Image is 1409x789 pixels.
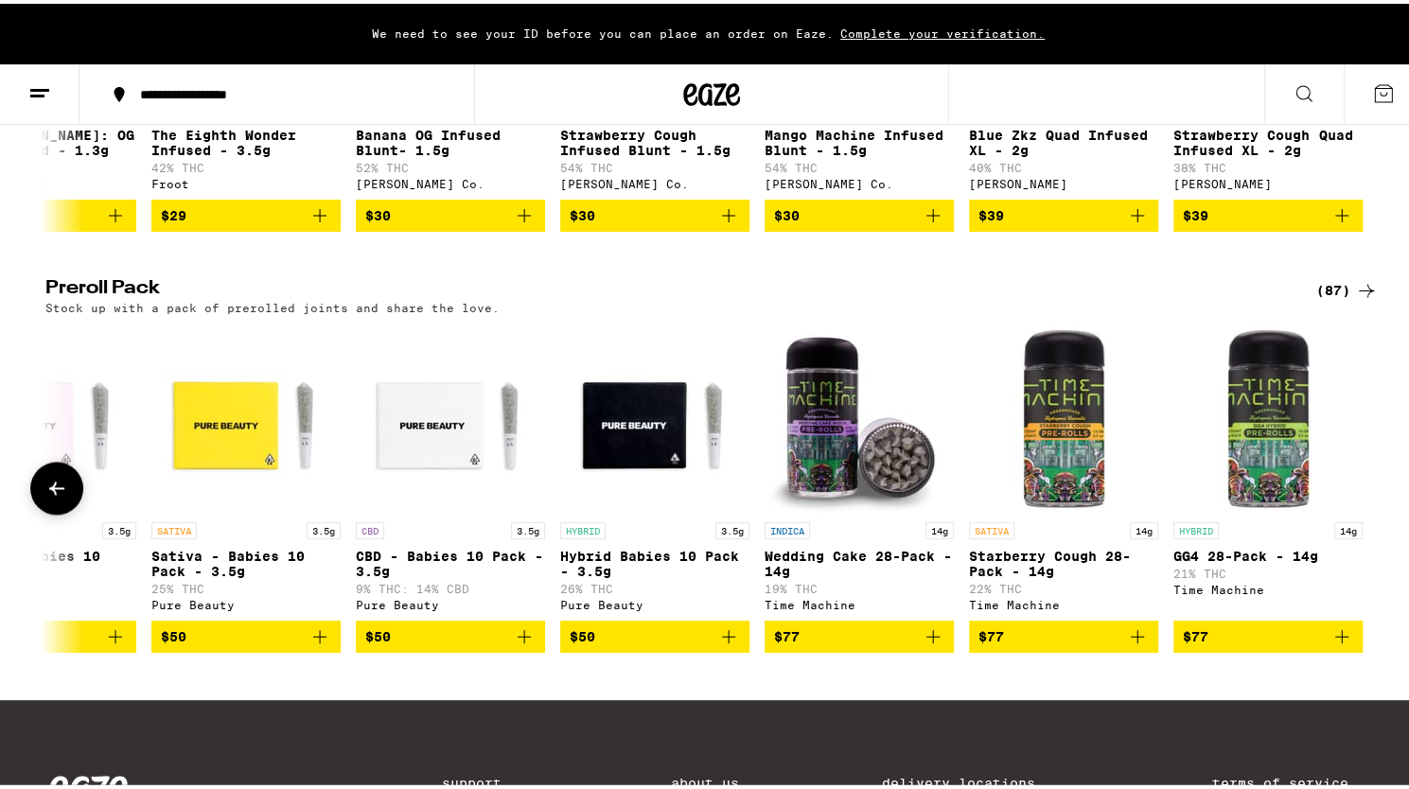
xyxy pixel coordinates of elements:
button: Add to bag [560,196,749,228]
p: Blue Zkz Quad Infused XL - 2g [969,124,1158,154]
span: $30 [774,204,800,219]
a: Open page for Starberry Cough 28-Pack - 14g from Time Machine [969,320,1158,617]
div: Froot [151,174,341,186]
button: Add to bag [560,617,749,649]
div: Time Machine [1173,580,1363,592]
img: Pure Beauty - Sativa - Babies 10 Pack - 3.5g [151,320,341,509]
div: [PERSON_NAME] Co. [560,174,749,186]
button: Add to bag [969,617,1158,649]
span: Complete your verification. [834,24,1051,36]
a: Open page for Wedding Cake 28-Pack - 14g from Time Machine [765,320,954,617]
p: CBD - Babies 10 Pack - 3.5g [356,545,545,575]
p: 22% THC [969,579,1158,591]
p: HYBRID [1173,518,1219,535]
p: The Eighth Wonder Infused - 3.5g [151,124,341,154]
div: Time Machine [765,595,954,607]
a: Delivery Locations [882,772,1069,787]
button: Add to bag [151,617,341,649]
a: Open page for CBD - Babies 10 Pack - 3.5g from Pure Beauty [356,320,545,617]
p: 54% THC [765,158,954,170]
span: $30 [570,204,595,219]
p: 3.5g [102,518,136,535]
p: 54% THC [560,158,749,170]
p: 40% THC [969,158,1158,170]
p: CBD [356,518,384,535]
p: 42% THC [151,158,341,170]
p: SATIVA [151,518,197,535]
div: Time Machine [969,595,1158,607]
a: Support [442,772,527,787]
p: 26% THC [560,579,749,591]
span: We need to see your ID before you can place an order on Eaze. [372,24,834,36]
p: Strawberry Cough Infused Blunt - 1.5g [560,124,749,154]
p: Wedding Cake 28-Pack - 14g [765,545,954,575]
a: Open page for Hybrid Babies 10 Pack - 3.5g from Pure Beauty [560,320,749,617]
p: 14g [1334,518,1363,535]
span: $50 [570,625,595,640]
p: Hybrid Babies 10 Pack - 3.5g [560,545,749,575]
p: 3.5g [715,518,749,535]
span: $77 [1183,625,1208,640]
span: $39 [1183,204,1208,219]
div: [PERSON_NAME] [969,174,1158,186]
button: Add to bag [765,196,954,228]
span: $30 [365,204,391,219]
p: Starberry Cough 28-Pack - 14g [969,545,1158,575]
button: Add to bag [356,617,545,649]
button: Add to bag [1173,617,1363,649]
p: 14g [1130,518,1158,535]
p: HYBRID [560,518,606,535]
p: GG4 28-Pack - 14g [1173,545,1363,560]
div: [PERSON_NAME] [1173,174,1363,186]
div: Pure Beauty [356,595,545,607]
button: Add to bag [1173,196,1363,228]
p: Strawberry Cough Quad Infused XL - 2g [1173,124,1363,154]
button: Add to bag [151,196,341,228]
a: Terms of Service [1212,772,1374,787]
div: [PERSON_NAME] Co. [765,174,954,186]
h2: Preroll Pack [45,275,1285,298]
a: (87) [1316,275,1378,298]
p: INDICA [765,518,810,535]
span: $39 [978,204,1004,219]
span: $50 [365,625,391,640]
p: 3.5g [307,518,341,535]
p: 9% THC: 14% CBD [356,579,545,591]
p: Banana OG Infused Blunt- 1.5g [356,124,545,154]
div: [PERSON_NAME] Co. [356,174,545,186]
p: 21% THC [1173,564,1363,576]
span: $50 [161,625,186,640]
p: SATIVA [969,518,1014,535]
p: 14g [925,518,954,535]
p: Stock up with a pack of prerolled joints and share the love. [45,298,500,310]
img: Time Machine - GG4 28-Pack - 14g [1173,320,1363,509]
button: Add to bag [765,617,954,649]
p: 19% THC [765,579,954,591]
button: Add to bag [356,196,545,228]
p: 38% THC [1173,158,1363,170]
a: Open page for GG4 28-Pack - 14g from Time Machine [1173,320,1363,617]
a: About Us [671,772,739,787]
p: 52% THC [356,158,545,170]
p: 3.5g [511,518,545,535]
img: Time Machine - Starberry Cough 28-Pack - 14g [969,320,1158,509]
span: $29 [161,204,186,219]
img: Pure Beauty - CBD - Babies 10 Pack - 3.5g [356,320,545,509]
img: Time Machine - Wedding Cake 28-Pack - 14g [765,320,954,509]
p: Mango Machine Infused Blunt - 1.5g [765,124,954,154]
a: Open page for Sativa - Babies 10 Pack - 3.5g from Pure Beauty [151,320,341,617]
p: Sativa - Babies 10 Pack - 3.5g [151,545,341,575]
span: $77 [978,625,1004,640]
div: Pure Beauty [560,595,749,607]
button: Add to bag [969,196,1158,228]
span: Hi. Need any help? [11,13,136,28]
div: Pure Beauty [151,595,341,607]
span: $77 [774,625,800,640]
p: 25% THC [151,579,341,591]
img: Pure Beauty - Hybrid Babies 10 Pack - 3.5g [560,320,749,509]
